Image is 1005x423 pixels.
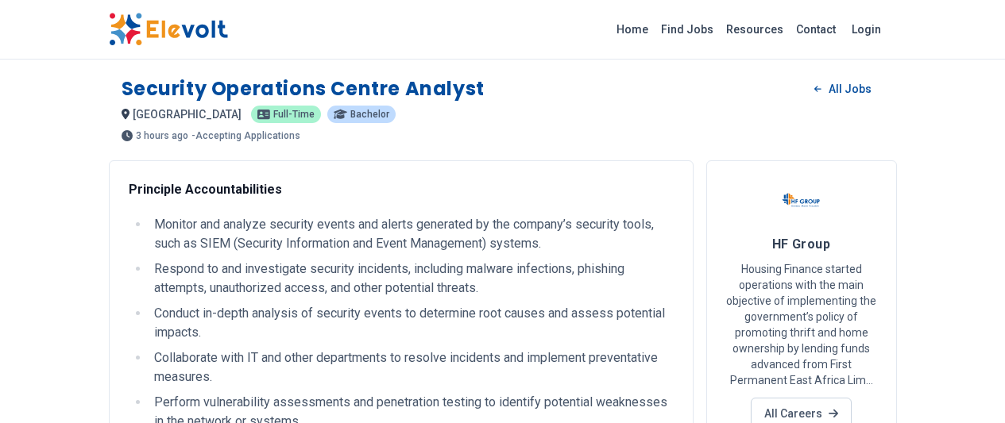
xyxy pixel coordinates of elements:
a: Contact [790,17,842,42]
strong: Principle Accountabilities [129,182,282,197]
a: All Jobs [802,77,883,101]
img: HF Group [782,180,821,220]
h1: Security Operations Centre Analyst [122,76,485,102]
li: Conduct in-depth analysis of security events to determine root causes and assess potential impacts. [149,304,674,342]
a: Home [610,17,655,42]
a: Resources [720,17,790,42]
iframe: Chat Widget [926,347,1005,423]
p: - Accepting Applications [191,131,300,140]
img: Elevolt [109,13,228,46]
a: Login [842,13,891,45]
li: Monitor and analyze security events and alerts generated by the company’s security tools, such as... [149,215,674,253]
li: Collaborate with IT and other departments to resolve incidents and implement preventative measures. [149,348,674,386]
span: Full-time [273,110,315,119]
span: HF Group [772,236,831,252]
span: Bachelor [350,110,389,119]
p: Housing Finance started operations with the main objective of implementing the government’s polic... [726,261,877,388]
span: 3 hours ago [136,131,188,140]
a: Find Jobs [655,17,720,42]
span: [GEOGRAPHIC_DATA] [133,108,242,121]
li: Respond to and investigate security incidents, including malware infections, phishing attempts, u... [149,260,674,298]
